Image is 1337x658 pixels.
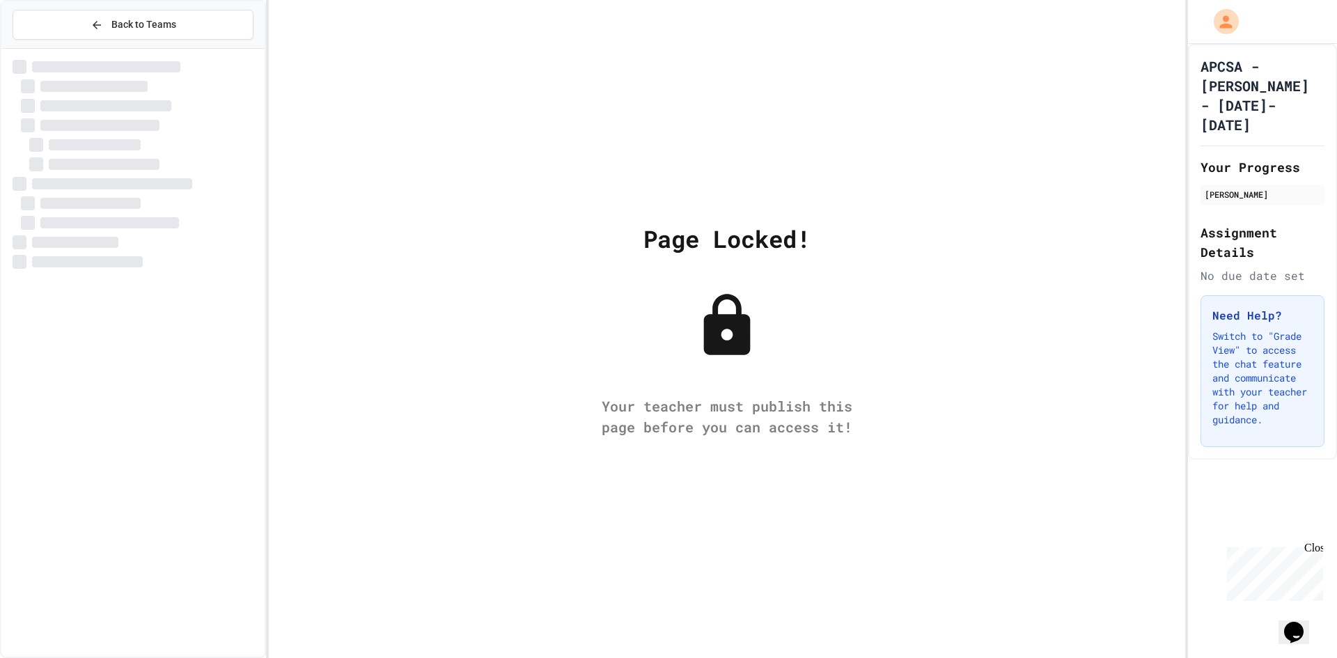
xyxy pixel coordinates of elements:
div: My Account [1199,6,1242,38]
iframe: chat widget [1221,542,1323,601]
h2: Assignment Details [1201,223,1324,262]
div: [PERSON_NAME] [1205,188,1320,201]
h3: Need Help? [1212,307,1313,324]
p: Switch to "Grade View" to access the chat feature and communicate with your teacher for help and ... [1212,329,1313,427]
span: Back to Teams [111,17,176,32]
div: Your teacher must publish this page before you can access it! [588,395,866,437]
div: No due date set [1201,267,1324,284]
div: Page Locked! [643,221,811,256]
h1: APCSA - [PERSON_NAME] - [DATE]-[DATE] [1201,56,1324,134]
iframe: chat widget [1279,602,1323,644]
button: Back to Teams [13,10,253,40]
h2: Your Progress [1201,157,1324,177]
div: Chat with us now!Close [6,6,96,88]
